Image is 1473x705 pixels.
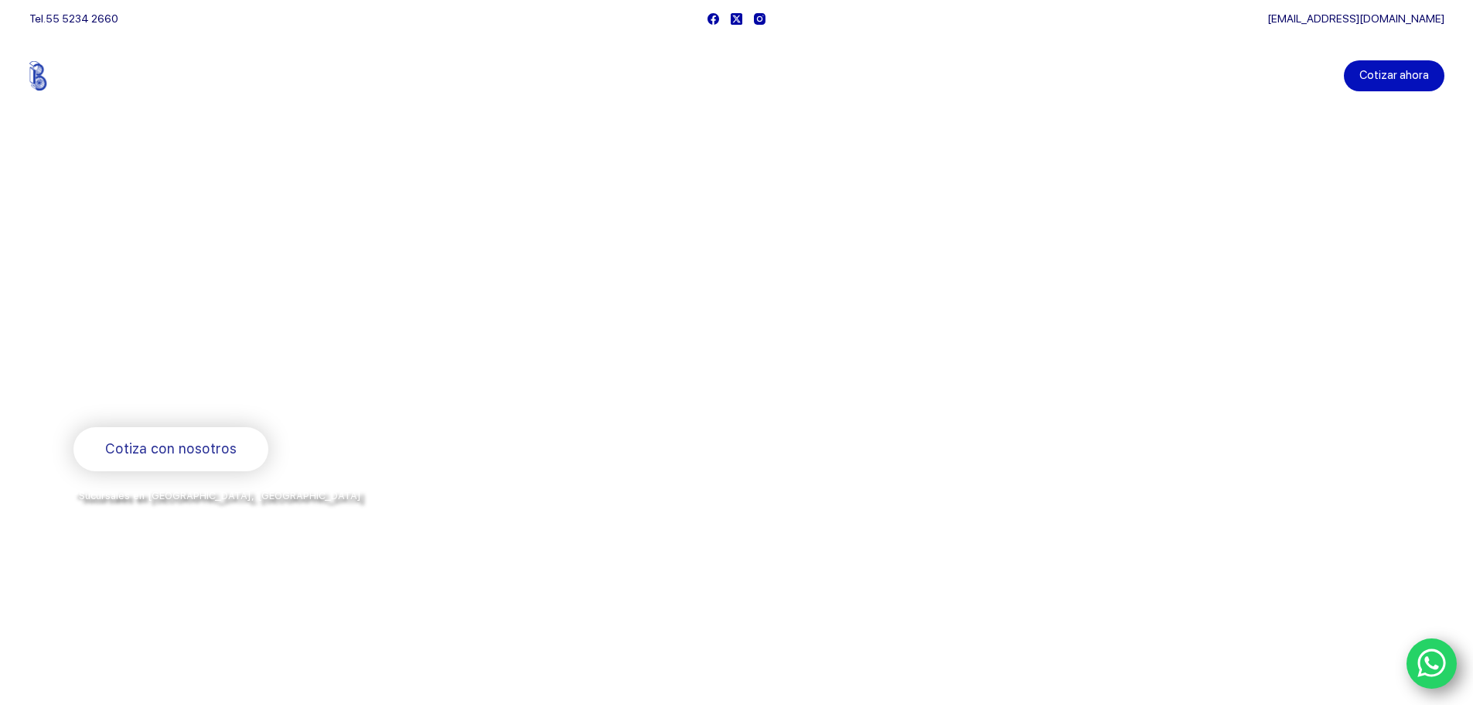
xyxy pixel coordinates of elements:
[73,264,632,371] span: Somos los doctores de la industria
[105,438,237,460] span: Cotiza con nosotros
[29,12,118,25] span: Tel.
[1267,12,1444,25] a: [EMAIL_ADDRESS][DOMAIN_NAME]
[554,37,919,115] nav: Menu Principal
[73,387,379,406] span: Rodamientos y refacciones industriales
[73,490,361,501] span: *Sucursales en [GEOGRAPHIC_DATA], [GEOGRAPHIC_DATA]
[73,427,268,471] a: Cotiza con nosotros
[1407,638,1458,690] a: WhatsApp
[46,12,118,25] a: 55 5234 2660
[754,13,765,25] a: Instagram
[29,61,126,91] img: Balerytodo
[73,507,448,519] span: y envíos a todo [GEOGRAPHIC_DATA] por la paquetería de su preferencia
[1344,60,1444,91] a: Cotizar ahora
[73,231,271,250] span: Bienvenido a Balerytodo®
[708,13,719,25] a: Facebook
[731,13,742,25] a: X (Twitter)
